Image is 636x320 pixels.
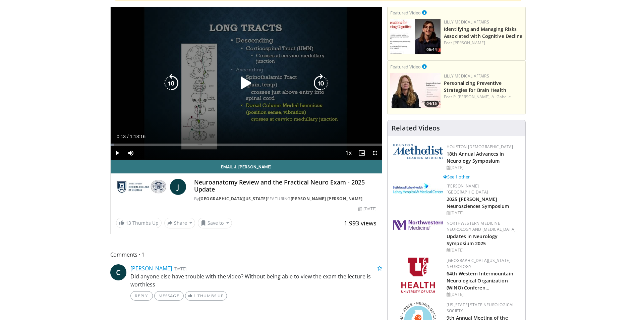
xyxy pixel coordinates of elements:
p: Did anyone else have trouble with the video? Without being able to view the exam the lecture is w... [130,272,383,288]
span: 06:44 [424,47,439,53]
a: [US_STATE] State Neurological Society [447,302,514,314]
a: [GEOGRAPHIC_DATA][US_STATE] Neurology [447,258,511,269]
a: Identifying and Managing Risks Associated with Cognitive Decline [444,26,522,39]
img: f6362829-b0a3-407d-a044-59546adfd345.png.150x105_q85_autocrop_double_scale_upscale_version-0.2.png [401,258,435,293]
a: [PERSON_NAME] [130,265,172,272]
a: Personalizing Preventive Strategies for Brain Health [444,80,506,93]
div: [DATE] [447,210,520,216]
img: c3be7821-a0a3-4187-927a-3bb177bd76b4.png.150x105_q85_crop-smart_upscale.jpg [390,73,441,108]
span: 0:13 [117,134,126,139]
a: See 1 other [443,174,470,180]
a: P. [PERSON_NAME], [453,94,491,100]
span: 04:15 [424,101,439,107]
a: Houston [DEMOGRAPHIC_DATA] [447,144,513,150]
img: e7977282-282c-4444-820d-7cc2733560fd.jpg.150x105_q85_autocrop_double_scale_upscale_version-0.2.jpg [393,183,443,194]
button: Enable picture-in-picture mode [355,146,368,160]
button: Fullscreen [368,146,382,160]
span: 1,993 views [344,219,377,227]
div: [DATE] [447,165,520,171]
div: [DATE] [447,247,520,253]
small: Featured Video [390,64,421,70]
img: 5e4488cc-e109-4a4e-9fd9-73bb9237ee91.png.150x105_q85_autocrop_double_scale_upscale_version-0.2.png [393,144,443,159]
div: Progress Bar [111,144,382,146]
span: 1:18:16 [130,134,146,139]
a: 64th Western Intermountain Neurological Organization (WINO) Conferen… [447,270,513,291]
a: 04:15 [390,73,441,108]
a: [PERSON_NAME] [453,40,485,46]
a: Lilly Medical Affairs [444,19,489,25]
span: 1 [193,293,196,298]
img: 2a462fb6-9365-492a-ac79-3166a6f924d8.png.150x105_q85_autocrop_double_scale_upscale_version-0.2.jpg [393,220,443,230]
a: A. Gabelle [492,94,511,100]
small: [DATE] [173,266,186,272]
a: 13 Thumbs Up [116,218,162,228]
a: 18th Annual Advances in Neurology Symposium [447,151,504,164]
button: Playback Rate [342,146,355,160]
button: Save to [198,218,232,228]
div: By FEATURING [194,196,377,202]
small: Featured Video [390,10,421,16]
h4: Related Videos [392,124,440,132]
img: Medical College of Georgia - Augusta University [116,179,167,195]
a: [PERSON_NAME] [PERSON_NAME] [291,196,363,202]
a: J [170,179,186,195]
a: Message [154,291,184,301]
div: [DATE] [358,206,377,212]
img: fc5f84e2-5eb7-4c65-9fa9-08971b8c96b8.jpg.150x105_q85_crop-smart_upscale.jpg [390,19,441,54]
a: C [110,264,126,280]
a: [GEOGRAPHIC_DATA][US_STATE] [199,196,268,202]
span: 13 [126,220,131,226]
div: [DATE] [447,291,520,298]
span: / [127,134,129,139]
a: 06:44 [390,19,441,54]
a: Northwestern Medicine Neurology and [MEDICAL_DATA] [447,220,516,232]
button: Mute [124,146,137,160]
a: [PERSON_NAME][GEOGRAPHIC_DATA] [447,183,488,195]
div: Feat. [444,40,523,46]
button: Play [111,146,124,160]
a: Updates in Neurology Symposium 2025 [447,233,498,247]
video-js: Video Player [111,7,382,160]
div: Feat. [444,94,523,100]
a: 1 Thumbs Up [185,291,227,301]
a: 2025 [PERSON_NAME] Neurosciences Symposium [447,196,509,209]
h4: Neuroanatomy Review and the Practical Neuro Exam - 2025 Update [194,179,377,193]
span: Comments 1 [110,250,383,259]
a: Email J. [PERSON_NAME] [111,160,382,173]
a: Reply [130,291,153,301]
button: Share [164,218,195,228]
a: Lilly Medical Affairs [444,73,489,79]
